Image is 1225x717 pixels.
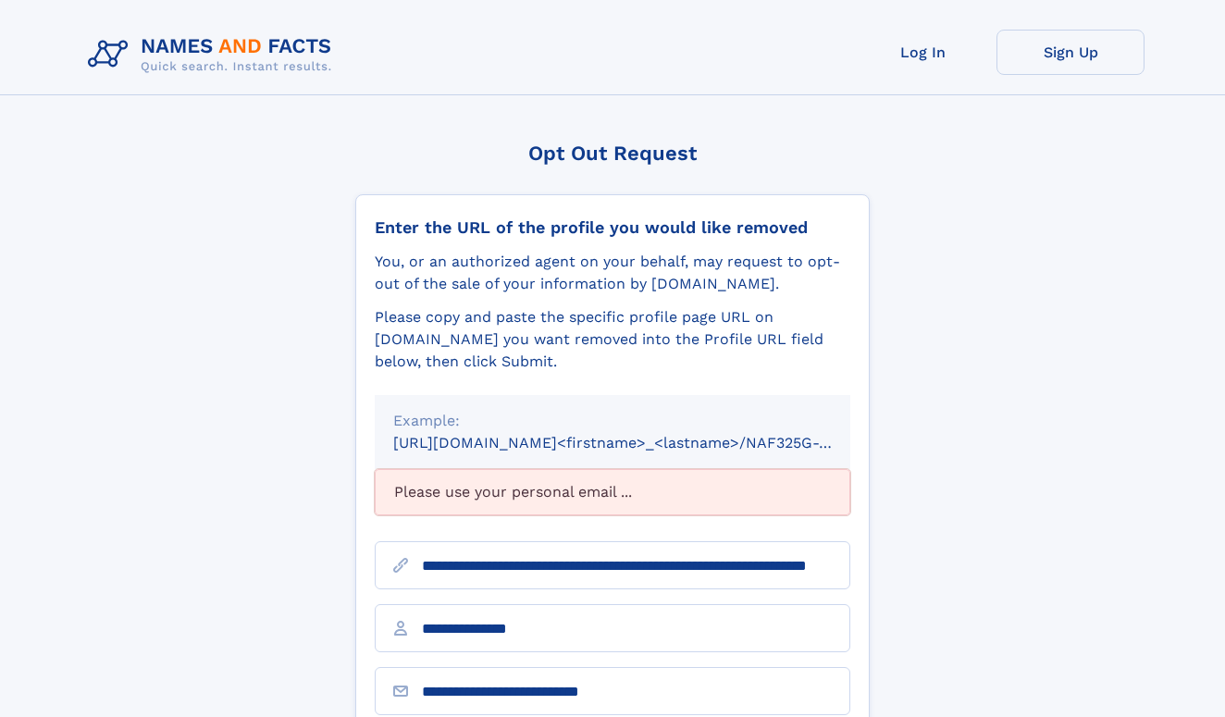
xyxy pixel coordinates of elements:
[375,217,850,238] div: Enter the URL of the profile you would like removed
[80,30,347,80] img: Logo Names and Facts
[393,434,885,451] small: [URL][DOMAIN_NAME]<firstname>_<lastname>/NAF325G-xxxxxxxx
[996,30,1145,75] a: Sign Up
[375,469,850,515] div: Please use your personal email ...
[375,306,850,373] div: Please copy and paste the specific profile page URL on [DOMAIN_NAME] you want removed into the Pr...
[848,30,996,75] a: Log In
[355,142,870,165] div: Opt Out Request
[375,251,850,295] div: You, or an authorized agent on your behalf, may request to opt-out of the sale of your informatio...
[393,410,832,432] div: Example:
